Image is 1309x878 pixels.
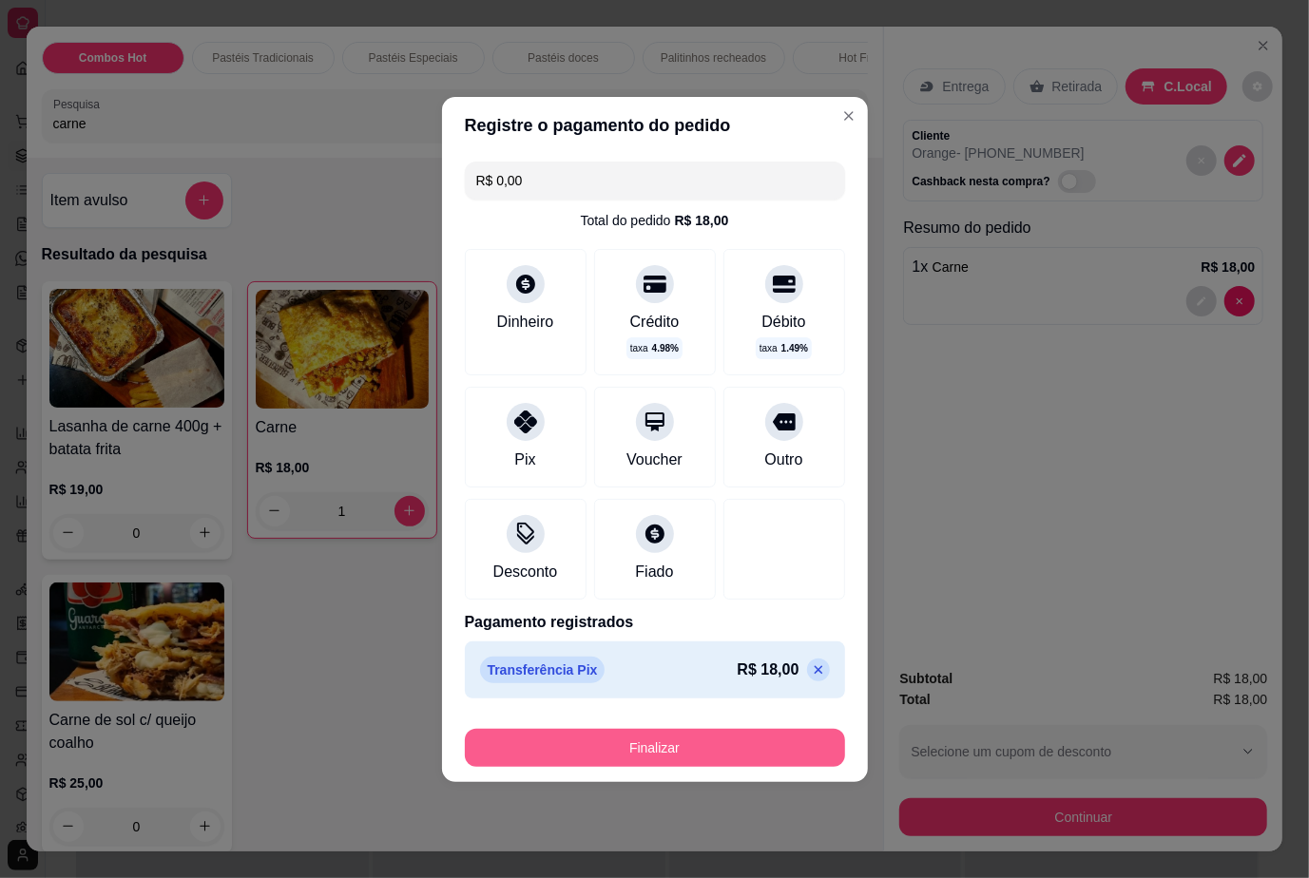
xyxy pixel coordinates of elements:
p: taxa [630,341,679,355]
div: Crédito [630,311,680,334]
span: 4.98 % [652,341,679,355]
div: Total do pedido [581,211,729,230]
button: Close [834,101,864,131]
span: 1.49 % [781,341,808,355]
p: Pagamento registrados [465,611,845,634]
header: Registre o pagamento do pedido [442,97,868,154]
p: taxa [760,341,808,355]
p: Transferência Pix [480,657,606,683]
div: R$ 18,00 [675,211,729,230]
div: Dinheiro [497,311,554,334]
div: Desconto [493,561,558,583]
div: Pix [514,449,535,471]
div: Fiado [635,561,673,583]
input: Ex.: hambúrguer de cordeiro [476,162,834,200]
p: R$ 18,00 [738,658,799,681]
div: Outro [764,449,802,471]
div: Voucher [626,449,683,471]
button: Finalizar [465,729,845,767]
div: Débito [761,311,805,334]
